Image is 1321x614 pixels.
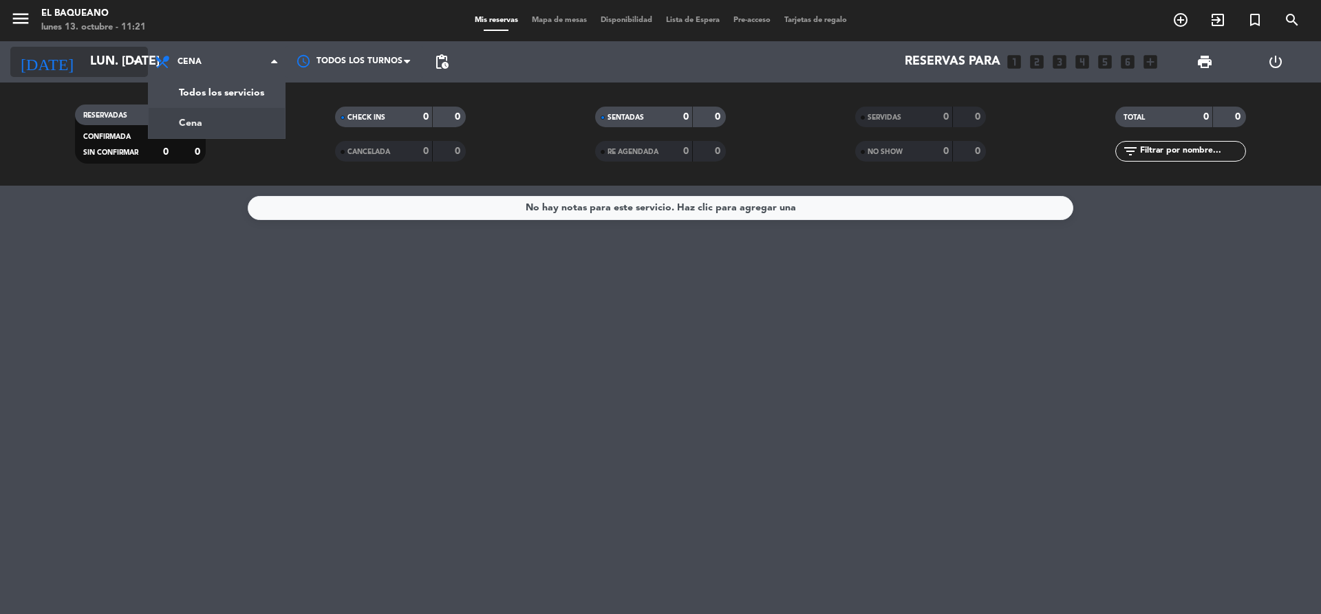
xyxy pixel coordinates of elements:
i: looks_one [1005,53,1023,71]
a: Cena [149,108,285,138]
span: Pre-acceso [727,17,777,24]
span: TOTAL [1124,114,1145,121]
div: LOG OUT [1240,41,1311,83]
i: looks_5 [1096,53,1114,71]
div: No hay notas para este servicio. Haz clic para agregar una [526,200,796,216]
i: power_settings_new [1267,54,1284,70]
strong: 0 [1203,112,1209,122]
i: looks_3 [1051,53,1068,71]
strong: 0 [975,112,983,122]
span: CANCELADA [347,149,390,155]
span: Tarjetas de regalo [777,17,854,24]
strong: 0 [715,112,723,122]
span: RESERVADAS [83,112,127,119]
span: print [1196,54,1213,70]
span: CHECK INS [347,114,385,121]
span: Reservas para [905,55,1000,69]
span: NO SHOW [868,149,903,155]
i: exit_to_app [1210,12,1226,28]
strong: 0 [975,146,983,156]
span: RE AGENDADA [608,149,658,155]
span: SENTADAS [608,114,644,121]
strong: 0 [163,147,169,157]
span: Disponibilidad [594,17,659,24]
span: pending_actions [433,54,450,70]
i: arrow_drop_down [128,54,144,70]
span: SERVIDAS [868,114,901,121]
span: SIN CONFIRMAR [83,149,138,156]
i: turned_in_not [1247,12,1263,28]
span: Mapa de mesas [525,17,594,24]
strong: 0 [715,146,723,156]
span: Mis reservas [468,17,525,24]
strong: 0 [195,147,203,157]
div: lunes 13. octubre - 11:21 [41,21,146,34]
i: looks_6 [1119,53,1137,71]
span: Lista de Espera [659,17,727,24]
span: CONFIRMADA [83,133,131,140]
i: search [1284,12,1300,28]
button: menu [10,8,31,34]
i: looks_two [1028,53,1046,71]
i: add_circle_outline [1172,12,1189,28]
strong: 0 [455,146,463,156]
i: looks_4 [1073,53,1091,71]
i: add_box [1141,53,1159,71]
strong: 0 [943,112,949,122]
i: [DATE] [10,47,83,77]
strong: 0 [943,146,949,156]
div: El Baqueano [41,7,146,21]
i: menu [10,8,31,29]
input: Filtrar por nombre... [1139,144,1245,159]
strong: 0 [1235,112,1243,122]
strong: 0 [683,112,689,122]
i: filter_list [1122,143,1139,160]
a: Todos los servicios [149,78,285,108]
strong: 0 [423,146,429,156]
span: Cena [178,57,202,67]
strong: 0 [683,146,689,156]
strong: 0 [423,112,429,122]
strong: 0 [455,112,463,122]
